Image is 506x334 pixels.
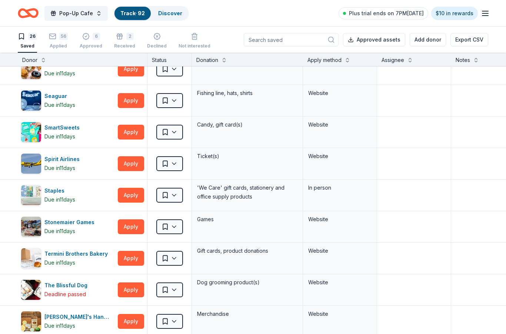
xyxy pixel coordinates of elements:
div: Due in 11 days [44,195,75,204]
button: Image for Spirit AirlinesSpirit AirlinesDue in11days [21,153,115,174]
button: Not interested [179,30,210,53]
div: Due in 11 days [44,258,75,267]
button: Image for SmartSweetsSmartSweetsDue in11days [21,122,115,143]
button: Apply [118,125,144,140]
div: In person [308,183,372,192]
img: Image for Staples [21,185,41,205]
button: 2Received [114,30,135,53]
div: Ticket(s) [196,151,298,161]
div: Website [308,310,372,318]
div: Applied [49,43,68,49]
button: Apply [118,314,144,329]
div: Declined [147,43,167,49]
img: Image for Termini Brothers Bakery [21,248,41,268]
div: Seaguar [44,92,75,101]
div: Website [308,152,372,161]
div: Staples [44,186,75,195]
button: Image for Stonemaier GamesStonemaier GamesDue in11days [21,216,115,237]
div: Fishing line, hats, shirts [196,88,298,98]
div: Spirit Airlines [44,155,83,164]
button: Image for StaplesStaplesDue in11days [21,185,115,206]
div: SmartSweets [44,123,83,132]
div: Games [196,214,298,225]
div: [PERSON_NAME]'s Handmade Vodka [44,312,115,321]
a: Discover [158,10,182,16]
button: 6Approved [80,30,102,53]
div: Website [308,120,372,129]
div: 6 [93,33,100,40]
button: Image for Termini Brothers BakeryTermini Brothers BakeryDue in11days [21,248,115,269]
button: Approved assets [343,33,405,46]
div: Not interested [179,43,210,49]
div: Donation [196,56,218,65]
input: Search saved [244,33,339,46]
a: Plus trial ends on 7PM[DATE] [339,7,428,19]
div: The Blissful Dog [44,281,90,290]
div: Gift cards, product donations [196,246,298,256]
div: Due in 11 days [44,321,75,330]
img: Image for SmartSweets [21,122,41,142]
button: Apply [118,156,144,171]
button: 26Saved [18,30,37,53]
div: Received [114,43,135,49]
div: Candy, gift card(s) [196,119,298,130]
span: Plus trial ends on 7PM[DATE] [349,9,424,18]
div: Due in 11 days [44,101,75,109]
button: Export CSV [450,33,488,46]
div: Due in 11 days [44,227,75,236]
a: Home [18,4,39,22]
img: Image for The Blissful Dog [21,280,41,300]
button: Image for Tito's Handmade Vodka[PERSON_NAME]'s Handmade VodkaDue in11days [21,311,115,332]
button: Add donor [410,33,446,46]
div: 26 [28,33,37,40]
img: Image for Seaguar [21,91,41,111]
img: Image for Stonemaier Games [21,217,41,237]
div: Donor [22,56,37,65]
div: Merchandise [196,309,298,319]
div: Stonemaier Games [44,218,97,227]
button: Apply [118,188,144,203]
button: Image for SeaguarSeaguarDue in11days [21,90,115,111]
button: Track· 92Discover [114,6,189,21]
img: Image for Tito's Handmade Vodka [21,311,41,331]
div: Termini Brothers Bakery [44,249,111,258]
div: Apply method [307,56,342,65]
button: Apply [118,282,144,297]
div: Due in 11 days [44,164,75,173]
div: Due in 11 days [44,132,75,141]
img: Image for Spirit Airlines [21,154,41,174]
button: Apply [118,62,144,76]
div: Status [147,53,192,66]
button: Apply [118,219,144,234]
div: Assignee [382,56,404,65]
div: Approved [80,43,102,49]
button: Pop-Up Cafe [44,6,108,21]
div: Website [308,215,372,224]
a: Track· 92 [120,10,145,16]
button: Declined [147,30,167,53]
div: 2 [126,33,134,40]
div: Notes [456,56,470,65]
div: Deadline passed [44,290,86,299]
button: Image for The Blissful DogThe Blissful DogDeadline passed [21,279,115,300]
button: Apply [118,251,144,266]
img: Image for Rise Southern Biscuits & Righteous Chicken [21,59,41,79]
div: Saved [18,43,37,49]
div: Website [308,246,372,255]
a: $10 in rewards [431,7,478,20]
div: 56 [59,33,68,40]
button: Apply [118,93,144,108]
div: Website [308,89,372,98]
div: Due in 11 days [44,69,75,78]
button: 56Applied [49,30,68,53]
div: Dog grooming product(s) [196,277,298,288]
button: Image for Rise Southern Biscuits & Righteous ChickenRise Southern Biscuits & Righteous ChickenDue... [21,59,115,79]
span: Pop-Up Cafe [59,9,93,18]
div: 'We Care' gift cards, stationery and office supply products [196,183,298,202]
div: Website [308,278,372,287]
